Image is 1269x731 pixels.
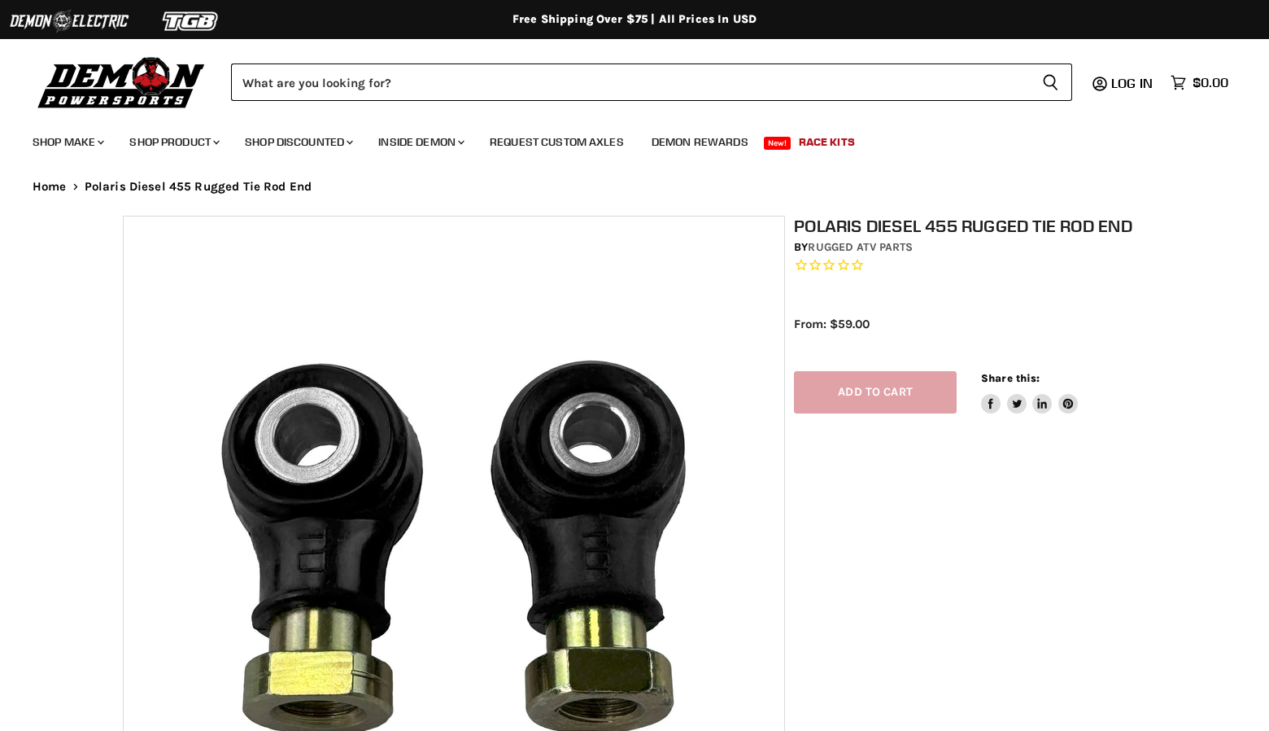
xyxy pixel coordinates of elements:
[1029,63,1072,101] button: Search
[117,125,229,159] a: Shop Product
[20,119,1224,159] ul: Main menu
[787,125,867,159] a: Race Kits
[1162,71,1236,94] a: $0.00
[764,137,791,150] span: New!
[233,125,363,159] a: Shop Discounted
[8,6,130,37] img: Demon Electric Logo 2
[130,6,252,37] img: TGB Logo 2
[33,180,67,194] a: Home
[366,125,474,159] a: Inside Demon
[478,125,636,159] a: Request Custom Axles
[794,216,1155,236] h1: Polaris Diesel 455 Rugged Tie Rod End
[981,371,1078,414] aside: Share this:
[794,239,1155,256] div: by
[1104,76,1162,90] a: Log in
[794,317,870,331] span: From: $59.00
[1111,75,1153,91] span: Log in
[20,125,114,159] a: Shop Make
[808,240,913,254] a: Rugged ATV Parts
[794,257,1155,274] span: Rated 0.0 out of 5 stars 0 reviews
[981,372,1040,384] span: Share this:
[639,125,761,159] a: Demon Rewards
[231,63,1029,101] input: Search
[85,180,312,194] span: Polaris Diesel 455 Rugged Tie Rod End
[33,53,211,111] img: Demon Powersports
[231,63,1072,101] form: Product
[1193,75,1228,90] span: $0.00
